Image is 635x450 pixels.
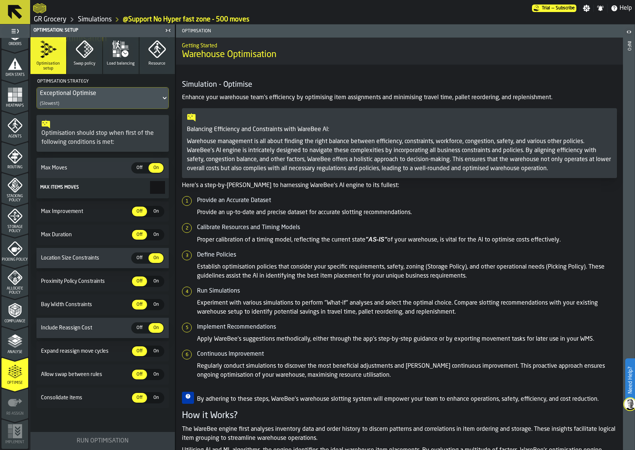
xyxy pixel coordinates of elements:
[365,236,387,243] em: "AS-IS"
[150,181,165,194] input: react-aria2252110198-:r17h: react-aria2252110198-:r17h:
[2,319,28,323] span: Compliance
[40,89,158,98] div: DropdownMenuValue-100
[182,410,617,422] h3: How it Works?
[150,231,162,238] span: On
[150,165,162,171] span: On
[131,206,148,217] label: button-switch-multi-Off
[182,49,276,61] span: Warehouse Optimisation
[148,322,164,334] label: button-switch-multi-On
[150,255,162,261] span: On
[2,134,28,139] span: Agents
[133,165,145,171] span: Off
[149,276,164,286] div: thumb
[197,362,617,380] p: Regularly conduct simulations to discover the most beneficial adjustments and [PERSON_NAME] conti...
[182,93,617,102] p: Enhance your warehouse team's efficiency by optimising item assignments and minimising travel tim...
[149,346,164,356] div: thumb
[2,142,28,172] li: menu Routing
[33,61,63,71] span: Optimisation setup
[542,6,550,11] span: Trial
[552,6,554,11] span: —
[149,370,164,379] div: thumb
[148,229,164,240] label: button-switch-multi-On
[197,335,617,344] p: Apply WareBee's suggestions methodically, either through the app's step-by-step guidance or by ex...
[150,371,162,378] span: On
[148,346,164,357] label: button-switch-multi-On
[2,287,28,295] span: Allocate Policy
[132,207,147,216] div: thumb
[626,359,634,401] label: Need Help?
[187,125,612,134] p: Balancing Efficiency and Constraints with WareBee AI:
[133,231,145,238] span: Off
[197,235,617,245] p: Proper calibration of a timing model, reflecting the current state of your warehouse, is vital fo...
[2,296,28,326] li: menu Compliance
[626,39,632,448] div: Info
[39,395,131,401] span: Consolidate items
[133,348,145,355] span: Off
[2,194,28,202] span: Stacking Policy
[35,436,170,445] div: Run Optimisation
[148,369,164,380] label: button-switch-multi-On
[148,206,164,217] label: button-switch-multi-On
[182,41,617,49] h2: Sub Title
[176,38,623,65] div: title-Warehouse Optimisation
[2,165,28,169] span: Routing
[594,5,607,12] label: button-toggle-Notifications
[2,381,28,385] span: Optimise
[33,15,632,24] nav: Breadcrumb
[624,26,634,39] label: button-toggle-Open
[580,5,593,12] label: button-toggle-Settings
[150,301,162,308] span: On
[131,162,148,174] label: button-switch-multi-Off
[182,80,617,90] h4: Simulation - Optimise
[131,276,148,287] label: button-switch-multi-Off
[33,28,78,33] span: Optimisation: Setup
[33,2,46,15] a: logo-header
[132,230,147,240] div: thumb
[131,252,148,264] label: button-switch-multi-Off
[30,432,175,450] button: button-Run Optimisation
[36,76,167,87] h4: Optimisation Strategy
[148,276,164,287] label: button-switch-multi-On
[133,325,145,331] span: Off
[150,325,162,331] span: On
[149,253,164,263] div: thumb
[131,346,148,357] label: button-switch-multi-Off
[107,61,135,66] span: Load balancing
[149,163,164,173] div: thumb
[197,251,617,260] h5: Define Policies
[39,348,131,354] span: Expand reassign move cycles
[39,302,131,308] span: Bay Width Constraints
[148,299,164,310] label: button-switch-multi-On
[197,196,617,205] h5: Provide an Accurate Dataset
[182,425,617,443] p: The WareBee engine first analyses inventory data and order history to discern patterns and correl...
[39,325,131,331] span: Include Reassign Cost
[2,26,28,36] label: button-toggle-Toggle Full Menu
[131,229,148,240] label: button-switch-multi-Off
[132,300,147,310] div: thumb
[150,208,162,215] span: On
[2,173,28,203] li: menu Stacking Policy
[34,15,67,24] a: link-to-/wh/i/e451d98b-95f6-4604-91ff-c80219f9c36d
[132,323,147,333] div: thumb
[41,129,164,147] div: Optimisation should stop when first of the following conditions is met:
[2,327,28,357] li: menu Analyse
[150,394,162,401] span: On
[187,137,612,173] p: Warehouse management is all about finding the right balance between efficiency, constraints, work...
[182,181,617,190] p: Here's a step-by-[PERSON_NAME] to harnessing WareBee's AI engine to its fullest:
[132,346,147,356] div: thumb
[39,278,131,284] span: Proximity Policy Constraints
[78,15,112,24] a: link-to-/wh/i/e451d98b-95f6-4604-91ff-c80219f9c36d
[2,204,28,234] li: menu Storage Policy
[133,208,145,215] span: Off
[131,392,148,403] label: button-switch-multi-Off
[2,358,28,388] li: menu Optimise
[2,19,28,49] li: menu Orders
[2,440,28,444] span: Implement
[2,50,28,80] li: menu Data Stats
[133,255,145,261] span: Off
[132,163,147,173] div: thumb
[556,6,575,11] span: Subscribe
[197,299,617,317] p: Experiment with various simulations to perform "What-if" analyses and select the optimal choice. ...
[179,29,401,34] span: Optimisation
[197,208,617,217] p: Provide an up-to-date and precise dataset for accurate slotting recommendations.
